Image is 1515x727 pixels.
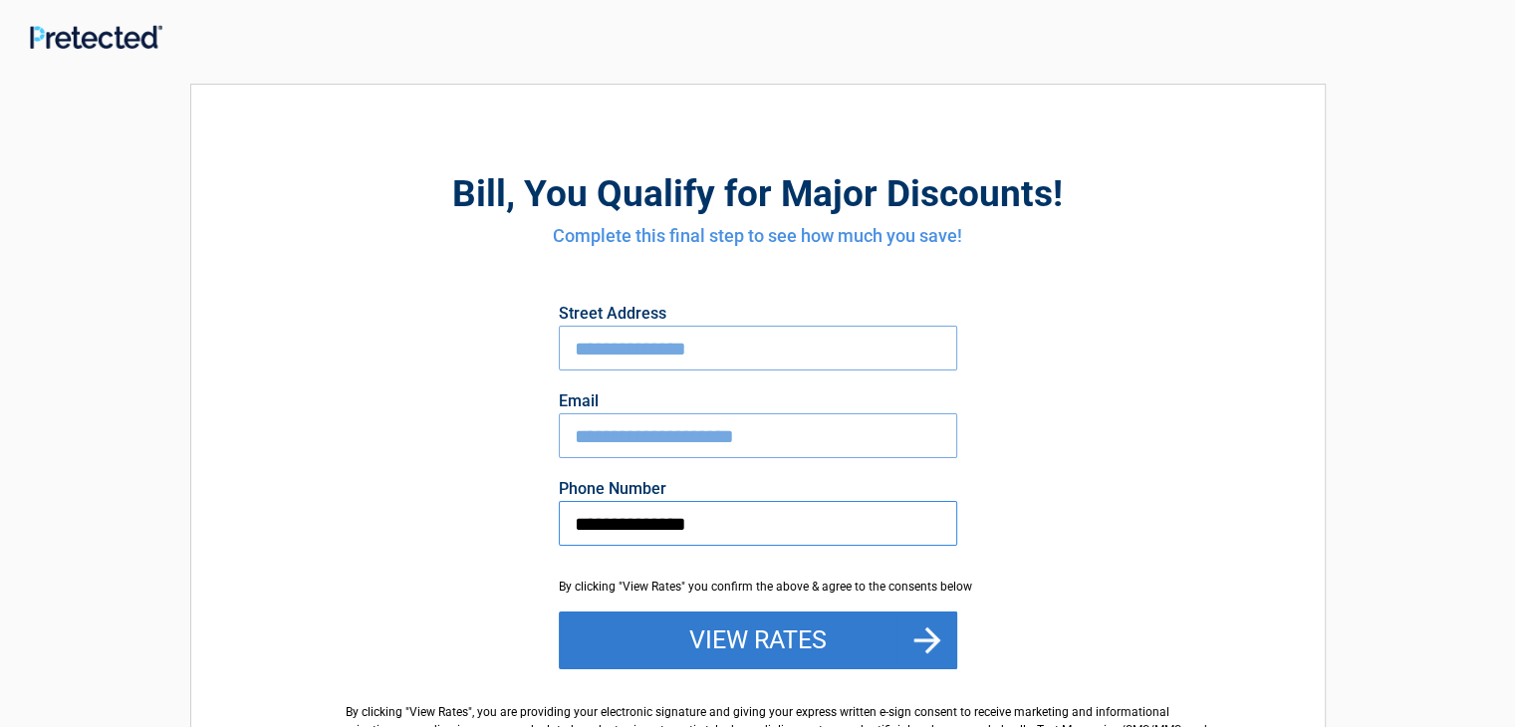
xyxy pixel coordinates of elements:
[559,393,957,409] label: Email
[409,705,468,719] span: View Rates
[559,578,957,596] div: By clicking "View Rates" you confirm the above & agree to the consents below
[452,172,506,215] span: bill
[559,481,957,497] label: Phone Number
[301,169,1215,218] h2: , You Qualify for Major Discounts!
[559,306,957,322] label: Street Address
[301,223,1215,249] h4: Complete this final step to see how much you save!
[559,611,957,669] button: View Rates
[30,25,162,49] img: Main Logo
